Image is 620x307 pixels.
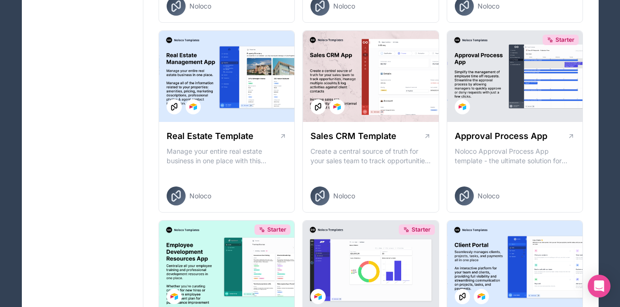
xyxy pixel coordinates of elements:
[167,130,254,143] h1: Real Estate Template
[333,1,355,11] span: Noloco
[310,130,396,143] h1: Sales CRM Template
[314,293,322,300] img: Airtable Logo
[478,191,499,201] span: Noloco
[555,36,574,44] span: Starter
[170,293,178,300] img: Airtable Logo
[412,226,431,233] span: Starter
[455,147,575,166] p: Noloco Approval Process App template - the ultimate solution for managing your employee's time of...
[459,103,466,111] img: Airtable Logo
[588,275,611,298] div: Open Intercom Messenger
[478,293,485,300] img: Airtable Logo
[167,147,287,166] p: Manage your entire real estate business in one place with this comprehensive real estate transact...
[189,1,211,11] span: Noloco
[455,130,547,143] h1: Approval Process App
[189,191,211,201] span: Noloco
[189,103,197,111] img: Airtable Logo
[310,147,431,166] p: Create a central source of truth for your sales team to track opportunities, manage multiple acco...
[333,103,341,111] img: Airtable Logo
[478,1,499,11] span: Noloco
[333,191,355,201] span: Noloco
[267,226,286,233] span: Starter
